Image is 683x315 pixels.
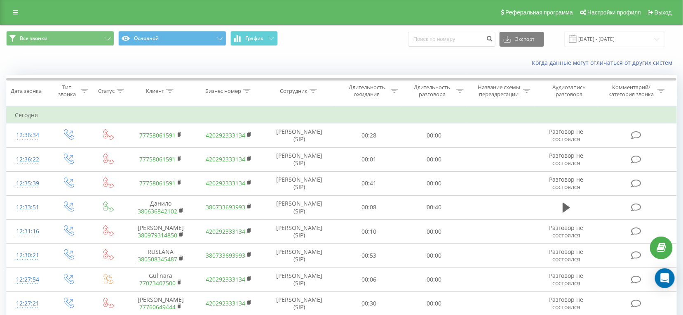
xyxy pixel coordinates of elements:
[655,268,675,288] div: Open Intercom Messenger
[206,251,245,259] a: 380733693993
[263,268,336,291] td: [PERSON_NAME] (SIP)
[549,152,584,167] span: Разговор не состоялся
[401,147,467,171] td: 00:00
[263,195,336,219] td: [PERSON_NAME] (SIP)
[146,88,164,95] div: Клиент
[336,195,402,219] td: 00:08
[15,127,40,143] div: 12:36:34
[336,147,402,171] td: 00:01
[206,275,245,283] a: 420292333134
[15,199,40,216] div: 12:33:51
[15,152,40,168] div: 12:36:22
[263,244,336,268] td: [PERSON_NAME] (SIP)
[401,195,467,219] td: 00:40
[401,220,467,244] td: 00:00
[532,59,677,66] a: Когда данные могут отличаться от других систем
[118,31,226,46] button: Основной
[127,195,195,219] td: Данило
[139,303,176,311] a: 77760649444
[607,84,655,98] div: Комментарий/категория звонка
[336,123,402,147] td: 00:28
[263,220,336,244] td: [PERSON_NAME] (SIP)
[655,9,672,16] span: Выход
[587,9,641,16] span: Настройки профиля
[127,244,195,268] td: RUSLANA
[401,123,467,147] td: 00:00
[127,268,195,291] td: Gul'nara
[6,31,114,46] button: Все звонки
[263,123,336,147] td: [PERSON_NAME] (SIP)
[138,231,177,239] a: 380979314850
[542,84,596,98] div: Аудиозапись разговора
[15,175,40,192] div: 12:35:39
[336,220,402,244] td: 00:10
[336,268,402,291] td: 00:06
[408,32,495,47] input: Поиск по номеру
[345,84,389,98] div: Длительность ожидания
[410,84,454,98] div: Длительность разговора
[139,279,176,287] a: 77073407500
[549,272,584,287] span: Разговор не состоялся
[206,131,245,139] a: 420292333134
[139,179,176,187] a: 77758061591
[7,107,677,123] td: Сегодня
[401,171,467,195] td: 00:00
[138,255,177,263] a: 380508345487
[549,175,584,191] span: Разговор не состоялся
[206,227,245,235] a: 420292333134
[139,131,176,139] a: 77758061591
[98,88,115,95] div: Статус
[401,268,467,291] td: 00:00
[246,36,264,41] span: График
[549,224,584,239] span: Разговор не состоялся
[206,179,245,187] a: 420292333134
[15,223,40,239] div: 12:31:16
[127,220,195,244] td: [PERSON_NAME]
[230,31,278,46] button: График
[549,248,584,263] span: Разговор не состоялся
[205,88,241,95] div: Бизнес номер
[500,32,544,47] button: Экспорт
[15,247,40,263] div: 12:30:21
[206,203,245,211] a: 380733693993
[549,128,584,143] span: Разговор не состоялся
[139,155,176,163] a: 77758061591
[549,296,584,311] span: Разговор не состоялся
[138,207,177,215] a: 380636842102
[56,84,79,98] div: Тип звонка
[505,9,573,16] span: Реферальная программа
[263,171,336,195] td: [PERSON_NAME] (SIP)
[401,244,467,268] td: 00:00
[263,147,336,171] td: [PERSON_NAME] (SIP)
[15,296,40,312] div: 12:27:21
[11,88,42,95] div: Дата звонка
[20,35,47,42] span: Все звонки
[336,244,402,268] td: 00:53
[206,155,245,163] a: 420292333134
[477,84,521,98] div: Название схемы переадресации
[206,299,245,307] a: 420292333134
[280,88,307,95] div: Сотрудник
[15,272,40,288] div: 12:27:54
[336,171,402,195] td: 00:41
